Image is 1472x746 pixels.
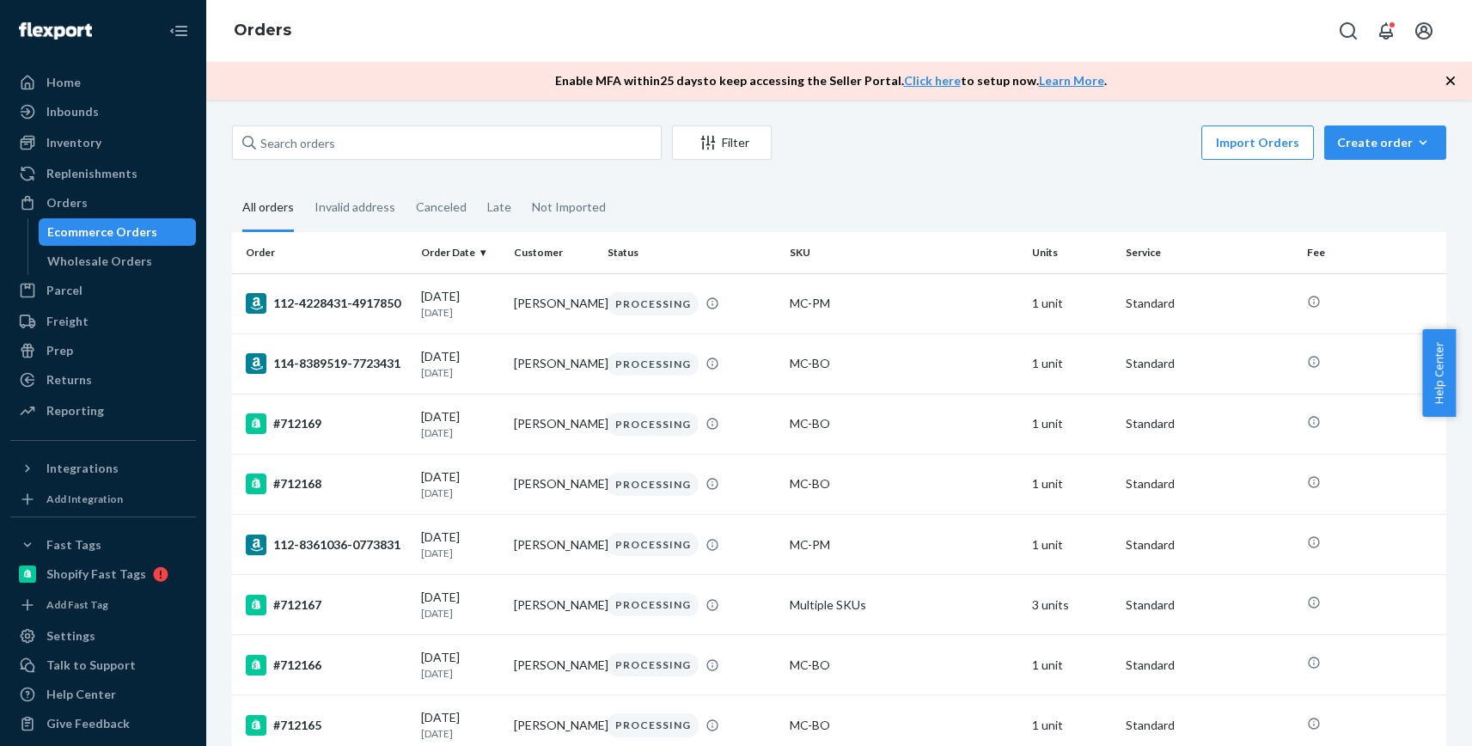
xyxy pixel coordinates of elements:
div: PROCESSING [608,593,699,616]
div: [DATE] [421,709,500,741]
td: [PERSON_NAME] [507,454,600,514]
a: Inbounds [10,98,196,125]
div: Settings [46,627,95,645]
div: [DATE] [421,408,500,440]
button: Open Search Box [1331,14,1365,48]
a: Orders [10,189,196,217]
div: Create order [1337,134,1433,151]
div: MC-BO [790,415,1019,432]
td: 1 unit [1025,454,1118,514]
p: [DATE] [421,666,500,681]
a: Settings [10,622,196,650]
div: Replenishments [46,165,137,182]
p: Standard [1126,415,1294,432]
a: Shopify Fast Tags [10,560,196,588]
a: Orders [234,21,291,40]
button: Open notifications [1369,14,1403,48]
p: Standard [1126,717,1294,734]
p: [DATE] [421,606,500,621]
td: [PERSON_NAME] [507,635,600,695]
div: Reporting [46,402,104,419]
div: 112-4228431-4917850 [246,293,407,314]
p: [DATE] [421,365,500,380]
td: [PERSON_NAME] [507,394,600,454]
a: Reporting [10,397,196,425]
th: SKU [783,232,1026,273]
div: All orders [242,185,294,232]
button: Fast Tags [10,531,196,559]
div: MC-BO [790,657,1019,674]
div: Canceled [416,185,467,229]
div: [DATE] [421,348,500,380]
div: #712165 [246,715,407,736]
td: 1 unit [1025,333,1118,394]
td: 1 unit [1025,515,1118,575]
input: Search orders [232,125,662,160]
div: Not Imported [532,185,606,229]
div: #712169 [246,413,407,434]
a: Returns [10,366,196,394]
td: [PERSON_NAME] [507,515,600,575]
div: Talk to Support [46,657,136,674]
img: Flexport logo [19,22,92,40]
div: Customer [514,245,593,260]
div: MC-BO [790,475,1019,492]
button: Filter [672,125,772,160]
div: Give Feedback [46,715,130,732]
div: [DATE] [421,468,500,500]
div: Inventory [46,134,101,151]
th: Units [1025,232,1118,273]
button: Create order [1324,125,1446,160]
div: Add Integration [46,492,123,506]
div: Ecommerce Orders [47,223,157,241]
div: MC-BO [790,717,1019,734]
div: #712166 [246,655,407,676]
a: Wholesale Orders [39,248,197,275]
div: #712168 [246,474,407,494]
p: Standard [1126,355,1294,372]
div: Shopify Fast Tags [46,566,146,583]
div: Parcel [46,282,82,299]
a: Click here [904,73,961,88]
p: [DATE] [421,546,500,560]
p: Standard [1126,657,1294,674]
ol: breadcrumbs [220,6,305,56]
div: [DATE] [421,649,500,681]
p: Standard [1126,475,1294,492]
div: PROCESSING [608,352,699,376]
td: 1 unit [1025,273,1118,333]
button: Open account menu [1407,14,1441,48]
div: PROCESSING [608,713,699,737]
div: MC-PM [790,536,1019,553]
td: 1 unit [1025,635,1118,695]
div: 112-8361036-0773831 [246,535,407,555]
button: Close Navigation [162,14,196,48]
div: 114-8389519-7723431 [246,353,407,374]
a: Add Fast Tag [10,595,196,615]
button: Import Orders [1201,125,1314,160]
div: Late [487,185,511,229]
button: Integrations [10,455,196,482]
td: 3 units [1025,575,1118,635]
div: Wholesale Orders [47,253,152,270]
div: Integrations [46,460,119,477]
a: Add Integration [10,489,196,510]
div: Prep [46,342,73,359]
th: Order Date [414,232,507,273]
div: [DATE] [421,529,500,560]
div: PROCESSING [608,413,699,436]
a: Parcel [10,277,196,304]
p: Standard [1126,536,1294,553]
div: MC-PM [790,295,1019,312]
a: Replenishments [10,160,196,187]
div: Fast Tags [46,536,101,553]
td: Multiple SKUs [783,575,1026,635]
a: Ecommerce Orders [39,218,197,246]
a: Inventory [10,129,196,156]
span: Help Center [1422,329,1456,417]
button: Give Feedback [10,710,196,737]
p: [DATE] [421,726,500,741]
div: #712167 [246,595,407,615]
div: [DATE] [421,589,500,621]
div: Add Fast Tag [46,597,108,612]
